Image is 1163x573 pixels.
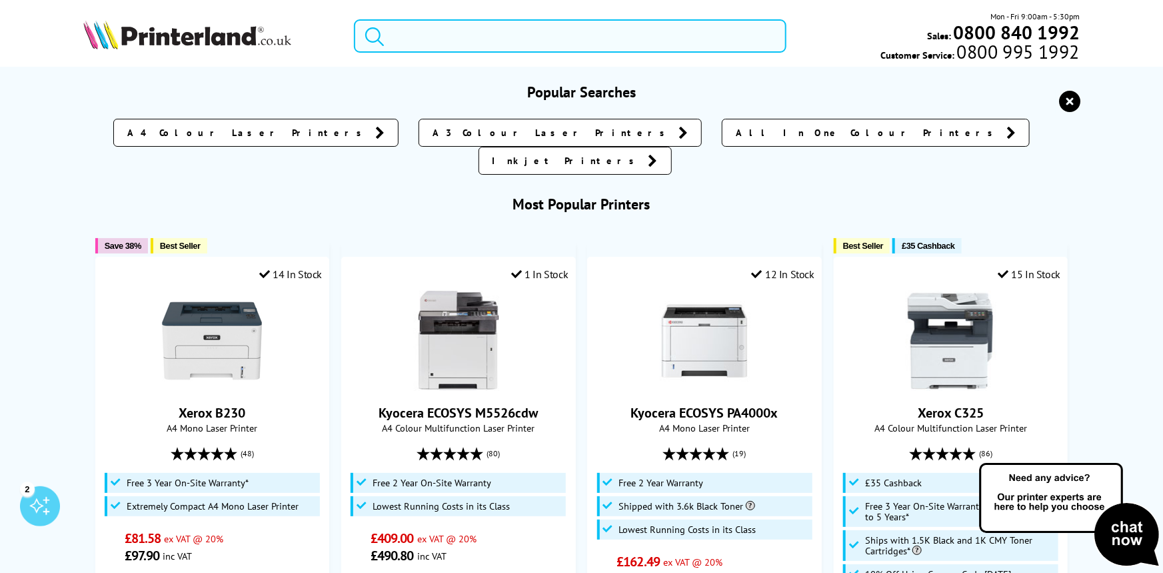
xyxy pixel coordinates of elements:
span: Free 3 Year On-Site Warranty and Extend up to 5 Years* [865,501,1055,522]
a: Xerox C325 [900,380,1000,394]
img: Kyocera ECOSYS PA4000x [654,291,754,391]
span: ex VAT @ 20% [417,532,477,545]
img: Open Live Chat window [976,461,1163,570]
span: £81.58 [125,530,161,547]
a: Xerox B230 [162,380,262,394]
a: A3 Colour Laser Printers [419,119,702,147]
span: inc VAT [163,550,192,562]
div: 1 In Stock [511,267,569,281]
span: £162.49 [616,553,660,570]
div: 2 [20,482,35,496]
span: Lowest Running Costs in its Class [619,524,756,535]
span: Ships with 1.5K Black and 1K CMY Toner Cartridges* [865,535,1055,556]
span: Sales: [927,29,951,42]
b: 0800 840 1992 [953,20,1080,45]
a: A4 Colour Laser Printers [113,119,399,147]
span: Best Seller [843,241,884,251]
span: Mon - Fri 9:00am - 5:30pm [990,10,1080,23]
span: Free 2 Year Warranty [619,478,704,488]
img: Printerland Logo [83,20,291,49]
div: 12 In Stock [752,267,814,281]
span: Customer Service: [881,45,1080,61]
a: Xerox C325 [918,404,984,422]
span: £490.80 [371,547,414,564]
a: Inkjet Printers [479,147,672,175]
a: All In One Colour Printers [722,119,1030,147]
input: Se [354,19,786,53]
span: Inkjet Printers [493,154,642,167]
span: 0800 995 1992 [955,45,1080,58]
span: ex VAT @ 20% [164,532,223,545]
span: (80) [487,441,500,466]
span: inc VAT [417,550,447,562]
span: Free 2 Year On-Site Warranty [373,478,491,488]
span: £35 Cashback [865,478,922,488]
span: All In One Colour Printers [736,126,1000,139]
span: (19) [733,441,746,466]
button: Save 38% [95,238,148,253]
a: Kyocera ECOSYS PA4000x [631,404,778,422]
a: Printerland Logo [83,20,337,52]
span: A4 Colour Laser Printers [127,126,369,139]
span: A4 Colour Multifunction Laser Printer [841,422,1060,434]
span: A4 Mono Laser Printer [594,422,814,434]
button: Best Seller [834,238,890,253]
h3: Popular Searches [83,83,1080,101]
a: Kyocera ECOSYS PA4000x [654,380,754,394]
div: 15 In Stock [998,267,1060,281]
a: Xerox B230 [179,404,245,422]
img: Kyocera ECOSYS M5526cdw [409,291,509,391]
a: Kyocera ECOSYS M5526cdw [379,404,538,422]
span: A3 Colour Laser Printers [433,126,672,139]
div: 14 In Stock [259,267,322,281]
span: Best Seller [160,241,201,251]
span: A4 Mono Laser Printer [103,422,322,434]
span: Lowest Running Costs in its Class [373,501,510,512]
button: £35 Cashback [892,238,961,253]
span: A4 Colour Multifunction Laser Printer [349,422,568,434]
span: Save 38% [105,241,141,251]
span: (48) [241,441,254,466]
span: (86) [979,441,992,466]
button: Best Seller [151,238,207,253]
a: 0800 840 1992 [951,26,1080,39]
a: Kyocera ECOSYS M5526cdw [409,380,509,394]
img: Xerox C325 [900,291,1000,391]
span: £35 Cashback [902,241,954,251]
img: Xerox B230 [162,291,262,391]
h3: Most Popular Printers [83,195,1080,213]
span: £409.00 [371,530,414,547]
span: Shipped with 3.6k Black Toner [619,501,755,512]
span: ex VAT @ 20% [663,556,722,568]
span: Free 3 Year On-Site Warranty* [127,478,249,488]
span: Extremely Compact A4 Mono Laser Printer [127,501,299,512]
span: £97.90 [125,547,160,564]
